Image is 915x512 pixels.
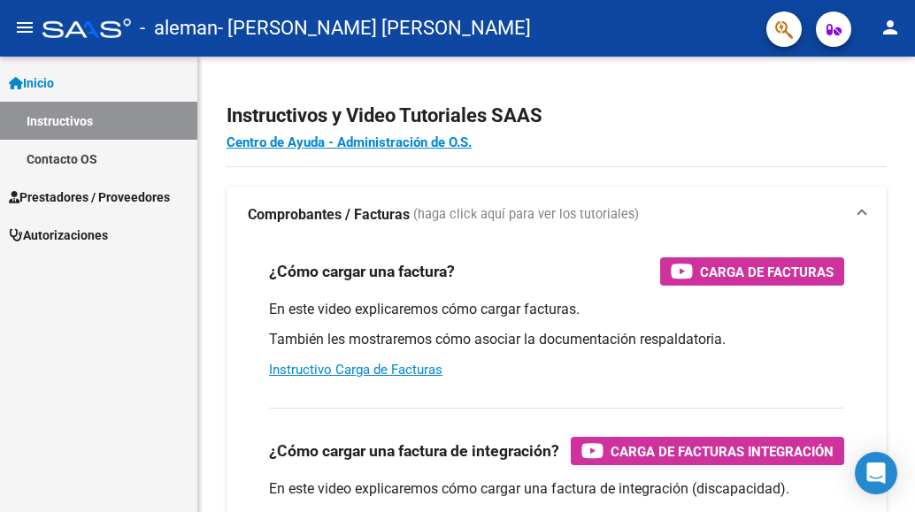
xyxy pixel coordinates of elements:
div: Open Intercom Messenger [855,452,897,494]
span: Carga de Facturas [700,261,834,283]
span: - aleman [140,9,218,48]
span: Carga de Facturas Integración [611,440,834,462]
mat-expansion-panel-header: Comprobantes / Facturas (haga click aquí para ver los tutoriales) [227,187,887,243]
button: Carga de Facturas Integración [571,437,844,465]
strong: Comprobantes / Facturas [248,205,410,225]
p: En este video explicaremos cómo cargar facturas. [269,300,844,319]
mat-icon: menu [14,17,35,38]
span: - [PERSON_NAME] [PERSON_NAME] [218,9,531,48]
p: También les mostraremos cómo asociar la documentación respaldatoria. [269,330,844,349]
button: Carga de Facturas [660,257,844,286]
span: Autorizaciones [9,225,108,245]
h3: ¿Cómo cargar una factura de integración? [269,439,559,463]
span: Inicio [9,73,54,93]
a: Instructivo Carga de Facturas [269,362,442,378]
mat-icon: person [880,17,901,38]
h2: Instructivos y Video Tutoriales SAAS [227,99,887,133]
h3: ¿Cómo cargar una factura? [269,259,455,284]
a: Centro de Ayuda - Administración de O.S. [227,134,472,150]
p: En este video explicaremos cómo cargar una factura de integración (discapacidad). [269,479,844,499]
span: (haga click aquí para ver los tutoriales) [413,205,639,225]
span: Prestadores / Proveedores [9,187,170,207]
